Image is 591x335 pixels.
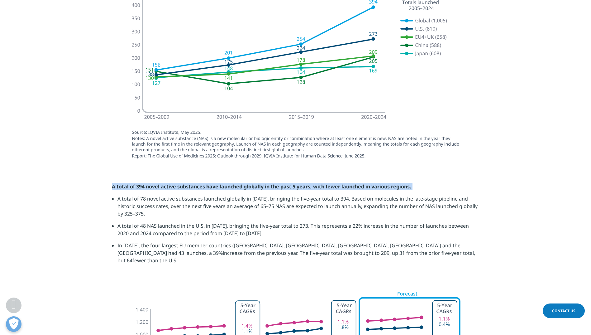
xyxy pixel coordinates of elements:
[117,222,479,242] li: A total of 48 NAS launched in the U.S. in [DATE], bringing the five-year total to 273. This repre...
[6,316,21,332] button: Open Preferences
[112,183,411,190] strong: A total of 394 novel active substances have launched globally in the past 5 years, with fewer lau...
[552,308,575,313] span: Contact Us
[117,242,479,269] li: In [DATE], the four largest EU member countries ([GEOGRAPHIC_DATA], [GEOGRAPHIC_DATA], [GEOGRAPHI...
[543,303,585,318] a: Contact Us
[117,195,479,222] li: A total of 78 novel active substances launched globally in [DATE], bringing the five-year total t...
